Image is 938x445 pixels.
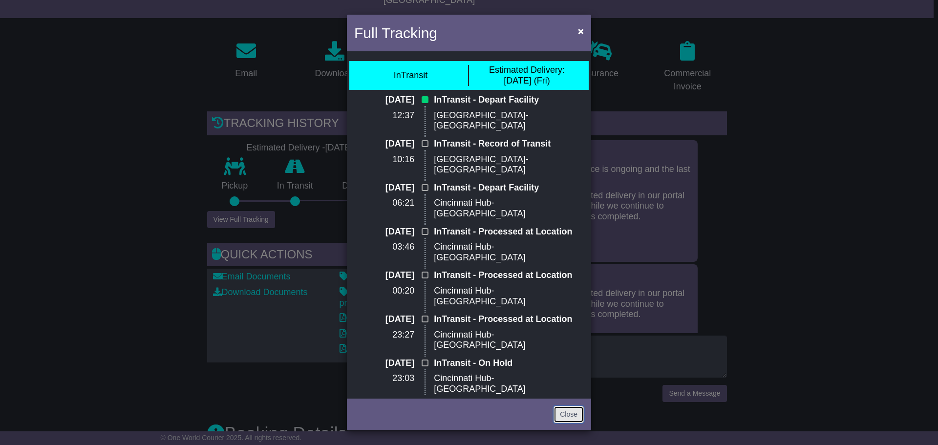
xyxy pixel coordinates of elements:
p: [GEOGRAPHIC_DATA]-[GEOGRAPHIC_DATA] [434,110,584,131]
p: InTransit - On Hold [434,358,584,369]
p: Cincinnati Hub-[GEOGRAPHIC_DATA] [434,330,584,351]
p: 23:03 [354,373,414,384]
p: InTransit - Processed at Location [434,270,584,281]
p: [DATE] [354,227,414,237]
p: Cincinnati Hub-[GEOGRAPHIC_DATA] [434,373,584,394]
h4: Full Tracking [354,22,437,44]
p: InTransit - Depart Facility [434,183,584,193]
p: Cincinnati Hub-[GEOGRAPHIC_DATA] [434,286,584,307]
p: [DATE] [354,183,414,193]
p: 10:16 [354,154,414,165]
p: [DATE] [354,358,414,369]
div: [DATE] (Fri) [489,65,565,86]
p: InTransit - Processed at Location [434,314,584,325]
p: [GEOGRAPHIC_DATA]-[GEOGRAPHIC_DATA] [434,154,584,175]
p: [DATE] [354,314,414,325]
p: 23:27 [354,330,414,340]
p: 12:37 [354,110,414,121]
p: [DATE] [354,270,414,281]
span: × [578,25,584,37]
p: 00:20 [354,286,414,297]
div: InTransit [394,70,427,81]
p: [DATE] [354,95,414,106]
button: Close [573,21,589,41]
p: Cincinnati Hub-[GEOGRAPHIC_DATA] [434,198,584,219]
p: Cincinnati Hub-[GEOGRAPHIC_DATA] [434,242,584,263]
p: 06:21 [354,198,414,209]
p: InTransit - Processed at Location [434,227,584,237]
p: InTransit - Record of Transit [434,139,584,149]
p: 03:46 [354,242,414,253]
span: Estimated Delivery: [489,65,565,75]
p: [DATE] [354,139,414,149]
p: InTransit - Depart Facility [434,95,584,106]
a: Close [554,406,584,423]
